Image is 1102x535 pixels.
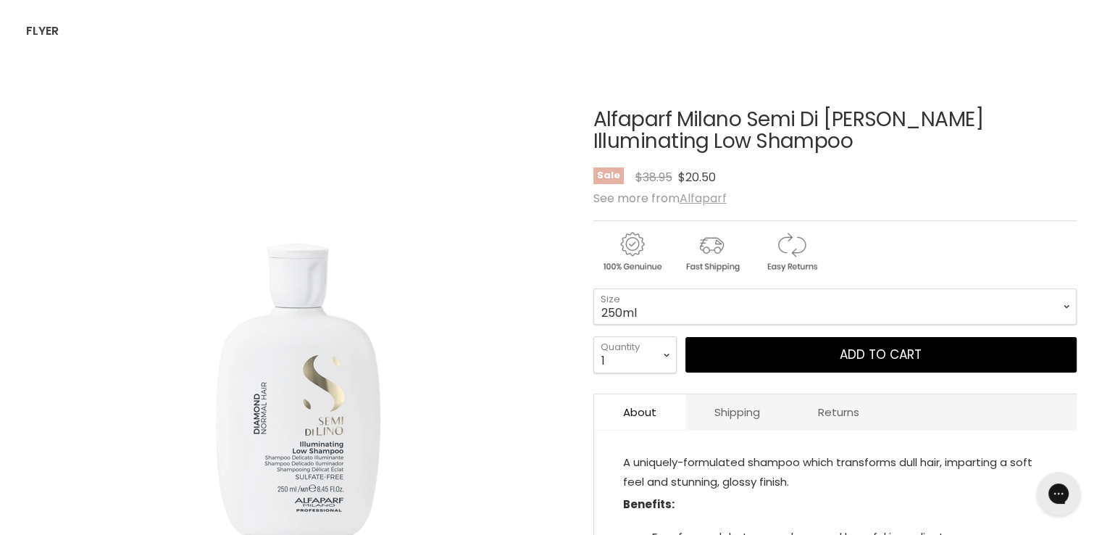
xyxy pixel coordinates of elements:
button: Add to cart [685,337,1077,373]
a: Alfaparf [680,190,727,207]
p: A uniquely-formulated shampoo which transforms dull hair, imparting a soft feel and stunning, glo... [623,452,1048,494]
span: $38.95 [635,169,672,186]
img: genuine.gif [593,230,670,274]
select: Quantity [593,336,677,373]
span: Add to cart [840,346,922,363]
span: See more from [593,190,727,207]
strong: Benefits: [623,497,675,512]
span: Sale [593,167,624,184]
h1: Alfaparf Milano Semi Di [PERSON_NAME] Illuminating Low Shampoo [593,109,1077,154]
a: Returns [789,394,888,430]
a: Flyer [15,16,70,46]
img: returns.gif [753,230,830,274]
iframe: Gorgias live chat messenger [1030,467,1088,521]
a: Shipping [685,394,789,430]
span: $20.50 [678,169,716,186]
img: shipping.gif [673,230,750,274]
a: About [594,394,685,430]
